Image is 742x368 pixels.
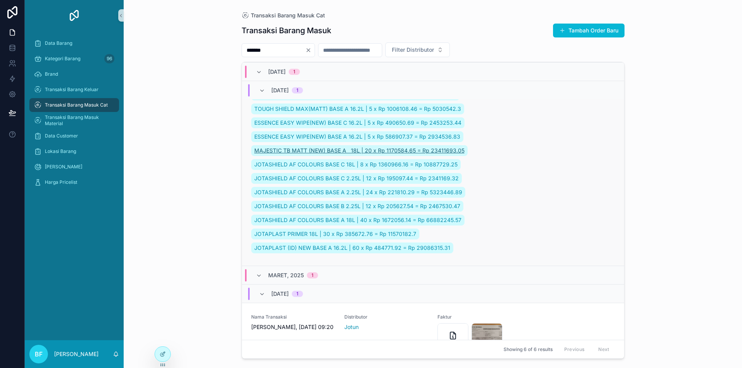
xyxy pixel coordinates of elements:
[251,131,463,142] a: ESSENCE EASY WIPE(NEW) BASE A 16.2L | 5 x Rp 586907.37 = Rp 2934536.83
[254,244,450,252] span: JOTAPLAST (ID) NEW BASE A 16.2L | 60 x Rp 484771.92 = Rp 29086315.31
[45,102,108,108] span: Transaksi Barang Masuk Cat
[68,9,80,22] img: App logo
[104,54,114,63] div: 96
[251,117,465,128] a: ESSENCE EASY WIPE(NEW) BASE C 16.2L | 5 x Rp 490650.69 = Rp 2453253.44
[45,179,77,185] span: Harga Pricelist
[54,350,99,358] p: [PERSON_NAME]
[45,133,78,139] span: Data Customer
[45,40,72,46] span: Data Barang
[271,290,289,298] span: [DATE]
[29,175,119,189] a: Harga Pricelist
[254,133,460,141] span: ESSENCE EASY WIPE(NEW) BASE A 16.2L | 5 x Rp 586907.37 = Rp 2934536.83
[29,67,119,81] a: Brand
[29,52,119,66] a: Kategori Barang96
[254,216,461,224] span: JOTASHIELD AF COLOURS BASE A 18L | 40 x Rp 1672056.14 = Rp 66882245.57
[504,346,553,353] span: Showing 6 of 6 results
[251,323,335,331] span: [PERSON_NAME], [DATE] 09:20
[251,314,335,320] span: Nama Transaksi
[254,105,461,113] span: TOUGH SHIELD MAX(MATT) BASE A 16.2L | 5 x Rp 1006108.46 = Rp 5030542.3
[35,349,43,359] span: BF
[29,98,119,112] a: Transaksi Barang Masuk Cat
[251,215,465,226] a: JOTASHIELD AF COLOURS BASE A 18L | 40 x Rp 1672056.14 = Rp 66882245.57
[251,103,464,114] a: TOUGH SHIELD MAX(MATT) BASE A 16.2L | 5 x Rp 1006108.46 = Rp 5030542.3
[45,86,99,93] span: Transaksi Barang Keluar
[242,12,325,19] a: Transaksi Barang Masuk Cat
[392,46,434,54] span: Filter Distributor
[45,114,111,127] span: Transaksi Barang Masuk Material
[254,175,459,182] span: JOTASHIELD AF COLOURS BASE C 2.25L | 12 x Rp 195097.44 = Rp 2341169.32
[254,161,458,168] span: JOTASHIELD AF COLOURS BASE C 18L | 8 x Rp 1360966.16 = Rp 10887729.25
[29,160,119,174] a: [PERSON_NAME]
[271,86,289,94] span: [DATE]
[254,202,460,210] span: JOTASHIELD AF COLOURS BASE B 2.25L | 12 x Rp 205627.54 = Rp 2467530.47
[251,201,463,212] a: JOTASHIELD AF COLOURS BASE B 2.25L | 12 x Rp 205627.54 = Rp 2467530.47
[242,25,331,36] h1: Transaksi Barang Masuk
[437,314,521,320] span: Faktur
[268,271,304,279] span: Maret, 2025
[344,314,428,320] span: Distributor
[251,229,419,239] a: JOTAPLAST PRIMER 18L | 30 x Rp 385672.76 = Rp 11570182.7
[293,69,295,75] div: 1
[251,187,465,198] a: JOTASHIELD AF COLOURS BASE A 2.25L | 24 x Rp 221810.29 = Rp 5323446.89
[254,147,465,154] span: MAJESTIC TB MATT (NEW) BASE A 18L | 20 x Rp 1170584.65 = Rp 23411693.05
[29,144,119,158] a: Lokasi Barang
[29,129,119,143] a: Data Customer
[45,148,76,154] span: Lokasi Barang
[553,24,625,37] button: Tambah Order Baru
[25,31,124,199] div: scrollable content
[344,323,359,331] a: Jotun
[311,272,313,278] div: 1
[251,173,462,184] a: JOTASHIELD AF COLOURS BASE C 2.25L | 12 x Rp 195097.44 = Rp 2341169.32
[296,87,298,93] div: 1
[254,119,461,127] span: ESSENCE EASY WIPE(NEW) BASE C 16.2L | 5 x Rp 490650.69 = Rp 2453253.44
[45,71,58,77] span: Brand
[385,42,450,57] button: Select Button
[305,47,315,53] button: Clear
[254,188,462,196] span: JOTASHIELD AF COLOURS BASE A 2.25L | 24 x Rp 221810.29 = Rp 5323446.89
[45,164,82,170] span: [PERSON_NAME]
[29,114,119,127] a: Transaksi Barang Masuk Material
[29,36,119,50] a: Data Barang
[251,145,468,156] a: MAJESTIC TB MATT (NEW) BASE A 18L | 20 x Rp 1170584.65 = Rp 23411693.05
[268,68,286,76] span: [DATE]
[251,159,461,170] a: JOTASHIELD AF COLOURS BASE C 18L | 8 x Rp 1360966.16 = Rp 10887729.25
[45,56,80,62] span: Kategori Barang
[29,83,119,97] a: Transaksi Barang Keluar
[296,291,298,297] div: 1
[254,230,416,238] span: JOTAPLAST PRIMER 18L | 30 x Rp 385672.76 = Rp 11570182.7
[251,243,453,253] a: JOTAPLAST (ID) NEW BASE A 16.2L | 60 x Rp 484771.92 = Rp 29086315.31
[251,12,325,19] span: Transaksi Barang Masuk Cat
